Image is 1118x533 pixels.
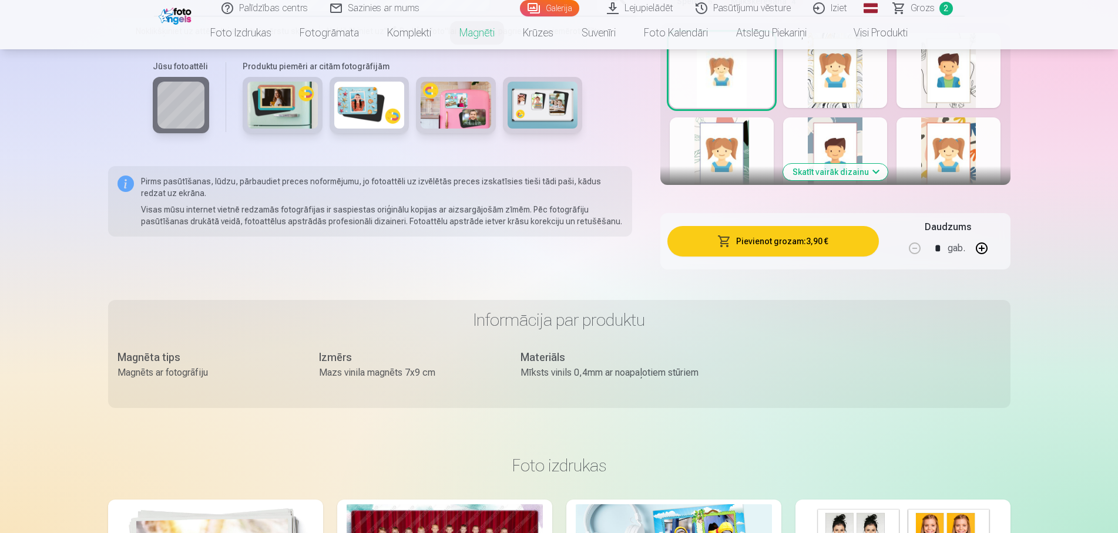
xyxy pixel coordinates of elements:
[630,16,722,49] a: Foto kalendāri
[821,16,922,49] a: Visi produkti
[948,234,965,262] div: gab.
[445,16,509,49] a: Magnēti
[117,455,1001,476] h3: Foto izdrukas
[117,366,296,380] div: Magnēts ar fotogrāfiju
[939,2,953,15] span: 2
[925,220,971,234] h5: Daudzums
[153,60,209,72] h6: Jūsu fotoattēli
[509,16,568,49] a: Krūzes
[568,16,630,49] a: Suvenīri
[117,309,1001,330] h3: Informācija par produktu
[783,164,888,180] button: Skatīt vairāk dizainu
[373,16,445,49] a: Komplekti
[159,5,194,25] img: /fa1
[141,204,623,227] p: Visas mūsu internet vietnē redzamās fotogrāfijas ir saspiestas oriģinālu kopijas ar aizsargājošām...
[196,16,286,49] a: Foto izdrukas
[911,1,935,15] span: Grozs
[319,366,497,380] div: Mazs vinila magnēts 7x9 cm
[141,176,623,199] p: Pirms pasūtīšanas, lūdzu, pārbaudiet preces noformējumu, jo fotoattēli uz izvēlētās preces izskat...
[286,16,373,49] a: Fotogrāmata
[521,366,699,380] div: Mīksts vinils 0,4mm ar noapaļotiem stūriem
[722,16,821,49] a: Atslēgu piekariņi
[667,226,878,257] button: Pievienot grozam:3,90 €
[117,349,296,366] div: Magnēta tips
[319,349,497,366] div: Izmērs
[521,349,699,366] div: Materiāls
[238,60,587,72] h6: Produktu piemēri ar citām fotogrāfijām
